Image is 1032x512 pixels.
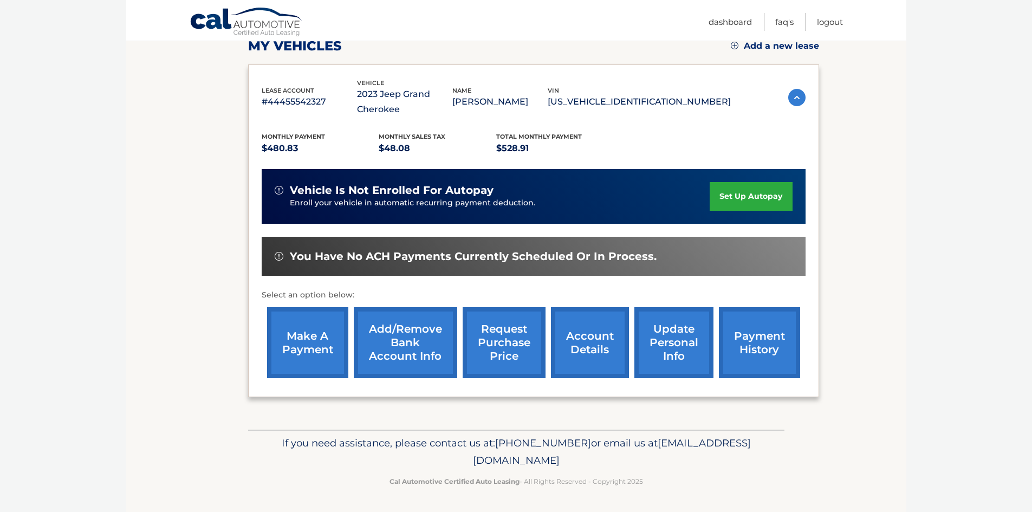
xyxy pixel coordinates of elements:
[731,42,738,49] img: add.svg
[634,307,713,378] a: update personal info
[275,252,283,261] img: alert-white.svg
[495,437,591,449] span: [PHONE_NUMBER]
[190,7,303,38] a: Cal Automotive
[255,476,777,487] p: - All Rights Reserved - Copyright 2025
[262,87,314,94] span: lease account
[775,13,794,31] a: FAQ's
[463,307,546,378] a: request purchase price
[267,307,348,378] a: make a payment
[496,133,582,140] span: Total Monthly Payment
[731,41,819,51] a: Add a new lease
[290,184,494,197] span: vehicle is not enrolled for autopay
[473,437,751,466] span: [EMAIL_ADDRESS][DOMAIN_NAME]
[496,141,614,156] p: $528.91
[357,79,384,87] span: vehicle
[357,87,452,117] p: 2023 Jeep Grand Cherokee
[379,141,496,156] p: $48.08
[262,133,325,140] span: Monthly Payment
[379,133,445,140] span: Monthly sales Tax
[262,289,806,302] p: Select an option below:
[548,94,731,109] p: [US_VEHICLE_IDENTIFICATION_NUMBER]
[275,186,283,195] img: alert-white.svg
[817,13,843,31] a: Logout
[354,307,457,378] a: Add/Remove bank account info
[548,87,559,94] span: vin
[262,94,357,109] p: #44455542327
[255,435,777,469] p: If you need assistance, please contact us at: or email us at
[290,197,710,209] p: Enroll your vehicle in automatic recurring payment deduction.
[710,182,792,211] a: set up autopay
[788,89,806,106] img: accordion-active.svg
[452,94,548,109] p: [PERSON_NAME]
[262,141,379,156] p: $480.83
[709,13,752,31] a: Dashboard
[452,87,471,94] span: name
[551,307,629,378] a: account details
[290,250,657,263] span: You have no ACH payments currently scheduled or in process.
[248,38,342,54] h2: my vehicles
[390,477,520,485] strong: Cal Automotive Certified Auto Leasing
[719,307,800,378] a: payment history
